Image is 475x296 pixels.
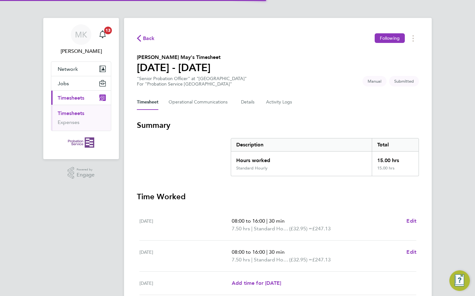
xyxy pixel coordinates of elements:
div: [DATE] [139,217,232,233]
button: Activity Logs [266,95,293,110]
a: MK[PERSON_NAME] [51,24,111,55]
div: Description [231,138,372,151]
span: Mary Kelly [51,47,111,55]
button: Network [51,62,111,76]
span: Back [143,35,155,42]
span: Edit [406,218,416,224]
button: Timesheets [51,91,111,105]
span: £247.13 [312,226,331,232]
span: £247.13 [312,257,331,263]
div: [DATE] [139,248,232,264]
button: Timesheet [137,95,158,110]
div: 15.00 hrs [372,166,419,176]
a: Edit [406,217,416,225]
span: 30 min [269,218,285,224]
a: Timesheets [58,110,84,116]
div: Total [372,138,419,151]
nav: Main navigation [43,18,119,159]
button: Engage Resource Center [449,270,470,291]
button: Back [137,34,155,42]
span: This timesheet was manually created. [363,76,387,86]
span: Timesheets [58,95,84,101]
a: Edit [406,248,416,256]
span: MK [75,30,87,39]
div: 15.00 hrs [372,152,419,166]
span: 30 min [269,249,285,255]
span: | [251,226,253,232]
a: Add time for [DATE] [232,279,281,287]
h2: [PERSON_NAME] May's Timesheet [137,53,221,61]
h3: Time Worked [137,192,419,202]
button: Jobs [51,76,111,90]
div: Timesheets [51,105,111,131]
div: "Senior Probation Officer" at "[GEOGRAPHIC_DATA]" [137,76,247,87]
button: Timesheets Menu [407,33,419,43]
div: Hours worked [231,152,372,166]
span: 08:00 to 16:00 [232,249,265,255]
span: (£32.95) = [289,226,312,232]
span: Powered by [77,167,95,172]
span: | [251,257,253,263]
h3: Summary [137,120,419,130]
a: Go to home page [51,137,111,148]
span: Network [58,66,78,72]
a: Expenses [58,119,79,125]
span: Standard Hourly [254,225,289,233]
span: Engage [77,172,95,178]
span: (£32.95) = [289,257,312,263]
span: Add time for [DATE] [232,280,281,286]
span: Edit [406,249,416,255]
img: probationservice-logo-retina.png [68,137,94,148]
div: Standard Hourly [236,166,268,171]
a: 13 [96,24,109,45]
span: Following [380,35,400,41]
span: 13 [104,27,112,34]
span: 7.50 hrs [232,257,250,263]
span: | [266,249,268,255]
span: Standard Hourly [254,256,289,264]
a: Powered byEngage [68,167,95,179]
span: 08:00 to 16:00 [232,218,265,224]
span: | [266,218,268,224]
button: Details [241,95,256,110]
div: Summary [231,138,419,176]
button: Following [375,33,405,43]
button: Operational Communications [169,95,231,110]
div: [DATE] [139,279,232,287]
div: For "Probation Service [GEOGRAPHIC_DATA]" [137,81,247,87]
span: This timesheet is Submitted. [389,76,419,86]
span: Jobs [58,80,69,86]
span: 7.50 hrs [232,226,250,232]
h1: [DATE] - [DATE] [137,61,221,74]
